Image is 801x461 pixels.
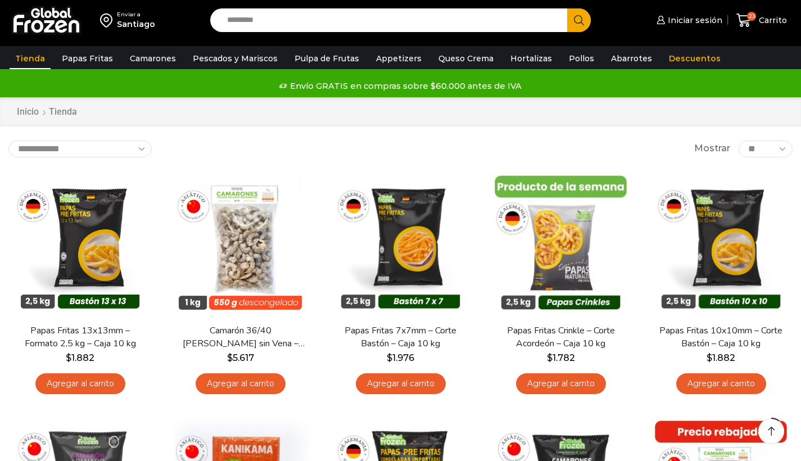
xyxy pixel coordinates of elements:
h1: Tienda [49,106,77,117]
a: Papas Fritas [56,48,119,69]
span: Mostrar [694,142,730,155]
span: Iniciar sesión [665,15,722,26]
a: Appetizers [370,48,427,69]
a: Camarones [124,48,182,69]
a: Descuentos [663,48,726,69]
a: Abarrotes [605,48,658,69]
span: $ [66,352,71,363]
span: 23 [747,12,756,21]
a: Camarón 36/40 [PERSON_NAME] sin Vena – Bronze – Caja 10 kg [176,324,305,350]
a: Iniciar sesión [654,9,722,31]
span: $ [547,352,553,363]
a: Inicio [16,106,39,119]
a: Tienda [10,48,51,69]
a: Papas Fritas 7x7mm – Corte Bastón – Caja 10 kg [336,324,465,350]
a: Hortalizas [505,48,558,69]
a: Papas Fritas Crinkle – Corte Acordeón – Caja 10 kg [496,324,626,350]
span: $ [227,352,233,363]
div: Enviar a [117,11,155,19]
bdi: 1.976 [387,352,414,363]
a: Pulpa de Frutas [289,48,365,69]
a: Pollos [563,48,600,69]
a: Agregar al carrito: “Papas Fritas Crinkle - Corte Acordeón - Caja 10 kg” [516,373,606,394]
span: $ [707,352,712,363]
a: Agregar al carrito: “Papas Fritas 10x10mm - Corte Bastón - Caja 10 kg” [676,373,766,394]
bdi: 5.617 [227,352,254,363]
select: Pedido de la tienda [8,141,152,157]
bdi: 1.782 [547,352,575,363]
a: 23 Carrito [734,7,790,34]
a: Pescados y Mariscos [187,48,283,69]
a: Papas Fritas 10x10mm – Corte Bastón – Caja 10 kg [657,324,786,350]
span: $ [387,352,392,363]
a: Agregar al carrito: “Papas Fritas 13x13mm - Formato 2,5 kg - Caja 10 kg” [35,373,125,394]
img: address-field-icon.svg [100,11,117,30]
a: Papas Fritas 13x13mm – Formato 2,5 kg – Caja 10 kg [16,324,145,350]
bdi: 1.882 [707,352,735,363]
button: Search button [567,8,591,32]
a: Agregar al carrito: “Camarón 36/40 Crudo Pelado sin Vena - Bronze - Caja 10 kg” [196,373,286,394]
span: Carrito [756,15,787,26]
bdi: 1.882 [66,352,94,363]
nav: Breadcrumb [16,106,77,119]
div: Santiago [117,19,155,30]
a: Agregar al carrito: “Papas Fritas 7x7mm - Corte Bastón - Caja 10 kg” [356,373,446,394]
a: Queso Crema [433,48,499,69]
